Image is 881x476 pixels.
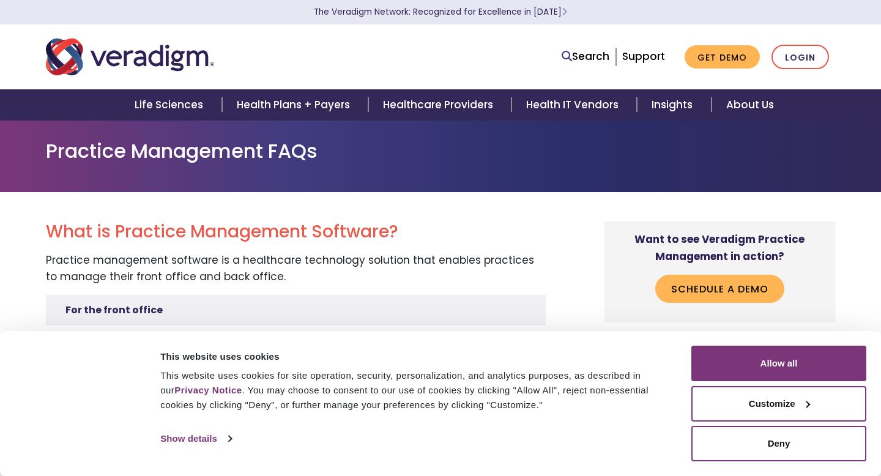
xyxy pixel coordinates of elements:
[685,45,760,69] a: Get Demo
[314,6,567,18] a: The Veradigm Network: Recognized for Excellence in [DATE]Learn More
[511,89,637,121] a: Health IT Vendors
[46,252,546,285] p: Practice management software is a healthcare technology solution that enables practices to manage...
[368,89,511,121] a: Healthcare Providers
[120,89,221,121] a: Life Sciences
[691,386,866,422] button: Customize
[691,426,866,461] button: Deny
[637,89,711,121] a: Insights
[46,139,835,163] h1: Practice Management FAQs
[160,368,677,412] div: This website uses cookies for site operation, security, personalization, and analytics purposes, ...
[562,6,567,18] span: Learn More
[160,349,677,364] div: This website uses cookies
[655,275,784,303] a: Schedule a Demo
[222,89,368,121] a: Health Plans + Payers
[46,221,546,242] h2: What is Practice Management Software?
[634,232,805,263] strong: Want to see Veradigm Practice Management in action?
[622,49,665,64] a: Support
[46,37,214,77] img: Veradigm logo
[712,89,789,121] a: About Us
[771,45,829,70] a: Login
[46,325,546,371] td: Getting the right technology to check in patients, check insurance eligibility, and maximizing pr...
[174,385,242,395] a: Privacy Notice
[562,48,609,65] a: Search
[691,346,866,381] button: Allow all
[46,295,546,325] th: For the front office
[160,430,231,448] a: Show details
